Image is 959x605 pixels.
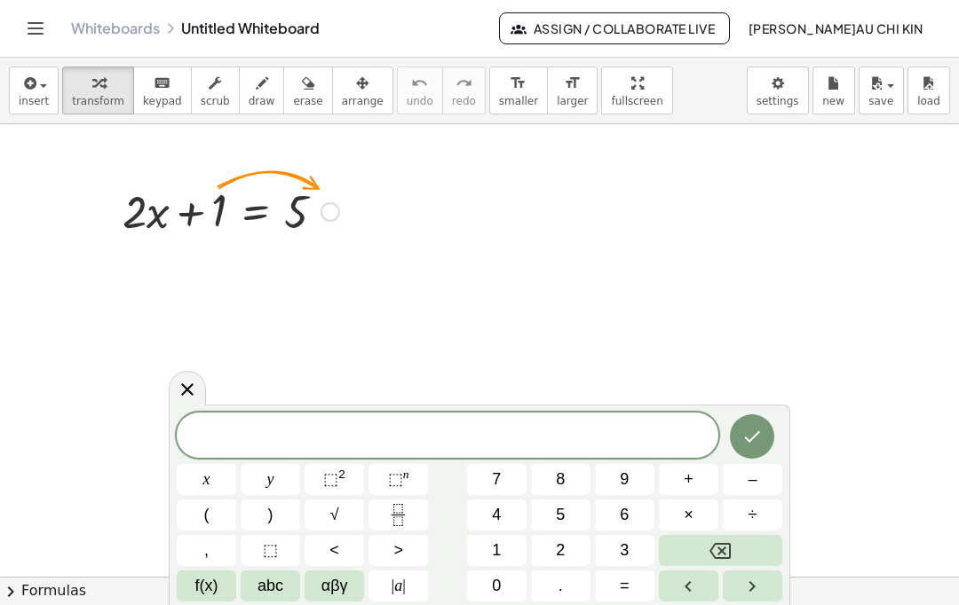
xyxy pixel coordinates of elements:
span: 5 [556,503,565,527]
button: Superscript [369,464,428,495]
span: < [329,538,339,562]
button: y [241,464,300,495]
span: – [748,467,757,491]
i: redo [456,73,472,94]
span: settings [757,95,799,107]
button: Absolute value [369,570,428,601]
button: Alphabet [241,570,300,601]
button: save [859,67,904,114]
span: 0 [492,574,501,598]
span: save [868,95,893,107]
button: Fraction [369,499,428,530]
button: Backspace [659,535,782,566]
span: αβγ [321,574,348,598]
button: Less than [305,535,364,566]
button: Functions [177,570,236,601]
button: format_sizesmaller [489,67,548,114]
span: 9 [620,467,629,491]
span: ( [204,503,210,527]
button: [PERSON_NAME]AU Chi Kin [733,12,938,44]
span: . [559,574,563,598]
span: ) [268,503,273,527]
button: 6 [595,499,654,530]
button: x [177,464,236,495]
span: 1 [492,538,501,562]
button: . [531,570,590,601]
span: × [684,503,693,527]
i: keyboard [154,73,170,94]
button: settings [747,67,809,114]
button: fullscreen [601,67,672,114]
span: erase [293,95,322,107]
span: ⬚ [388,470,403,488]
span: insert [19,95,49,107]
i: format_size [510,73,527,94]
button: Right arrow [723,570,782,601]
span: = [620,574,630,598]
span: f(x) [195,574,218,598]
button: 0 [467,570,527,601]
button: , [177,535,236,566]
span: new [822,95,844,107]
button: load [907,67,950,114]
button: 4 [467,499,527,530]
button: Equals [595,570,654,601]
span: > [393,538,403,562]
button: Toggle navigation [21,14,50,43]
button: Assign / Collaborate Live [499,12,731,44]
span: transform [72,95,124,107]
span: draw [249,95,275,107]
button: Greek alphabet [305,570,364,601]
span: √ [330,503,339,527]
span: ⬚ [323,470,338,488]
span: y [267,467,274,491]
span: smaller [499,95,538,107]
button: Divide [723,499,782,530]
button: Square root [305,499,364,530]
button: arrange [332,67,393,114]
i: undo [411,73,428,94]
span: | [402,577,406,594]
button: Plus [659,464,718,495]
button: transform [62,67,134,114]
span: + [684,467,693,491]
a: Whiteboards [71,20,160,37]
button: draw [239,67,285,114]
button: 1 [467,535,527,566]
button: insert [9,67,59,114]
span: 6 [620,503,629,527]
span: keypad [143,95,182,107]
sup: 2 [338,467,345,481]
button: redoredo [442,67,486,114]
span: larger [557,95,588,107]
button: Minus [723,464,782,495]
button: Placeholder [241,535,300,566]
sup: n [403,467,409,481]
button: Times [659,499,718,530]
span: redo [452,95,476,107]
span: | [392,577,395,594]
button: 5 [531,499,590,530]
button: scrub [191,67,240,114]
button: new [812,67,855,114]
span: Assign / Collaborate Live [514,20,716,36]
span: , [204,538,209,562]
span: 8 [556,467,565,491]
span: ⬚ [263,538,278,562]
button: 7 [467,464,527,495]
button: 3 [595,535,654,566]
span: abc [258,574,283,598]
button: 9 [595,464,654,495]
button: undoundo [397,67,443,114]
span: undo [407,95,433,107]
span: scrub [201,95,230,107]
span: 7 [492,467,501,491]
button: Squared [305,464,364,495]
span: 3 [620,538,629,562]
button: keyboardkeypad [133,67,192,114]
span: 2 [556,538,565,562]
span: x [203,467,210,491]
button: format_sizelarger [547,67,598,114]
span: a [392,574,406,598]
button: erase [283,67,332,114]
